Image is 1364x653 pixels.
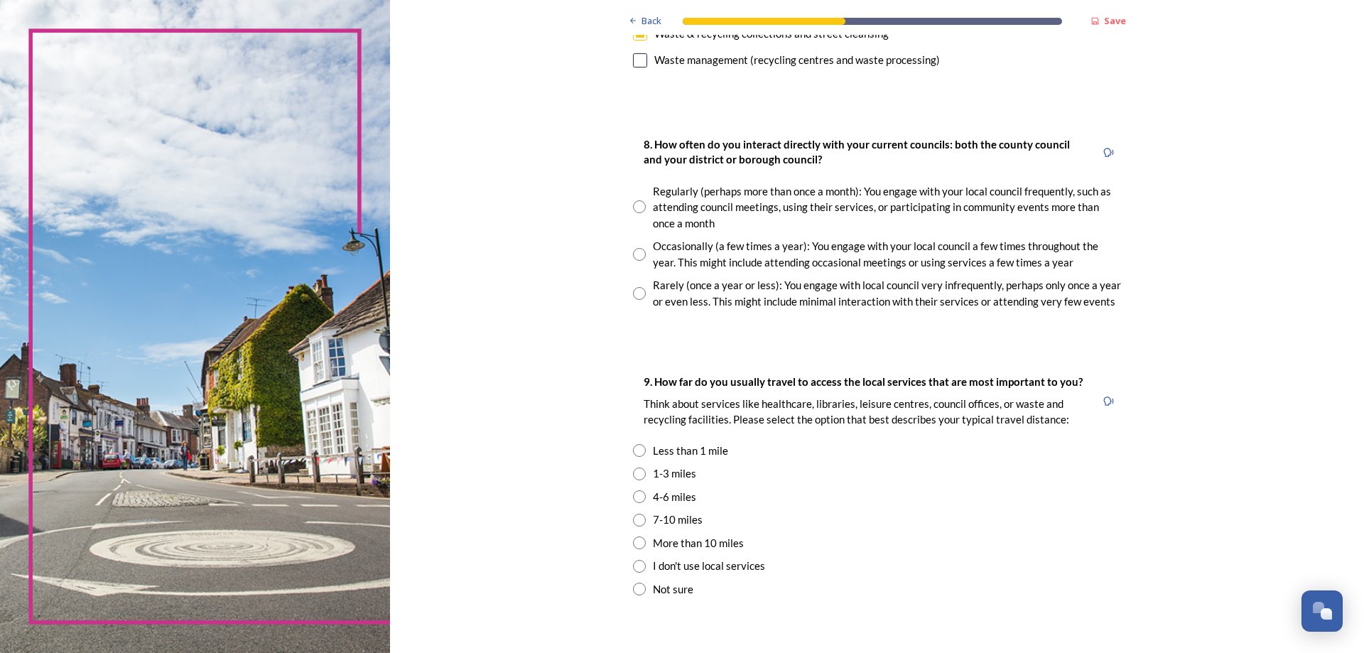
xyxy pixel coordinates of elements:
[653,535,744,551] div: More than 10 miles
[653,489,696,505] div: 4-6 miles
[653,183,1122,232] div: Regularly (perhaps more than once a month): You engage with your local council frequently, such a...
[653,443,728,459] div: Less than 1 mile
[644,138,1072,166] strong: 8. How often do you interact directly with your current councils: both the county council and you...
[653,512,703,528] div: 7-10 miles
[653,558,765,574] div: I don't use local services
[644,396,1086,427] p: Think about services like healthcare, libraries, leisure centres, council offices, or waste and r...
[642,14,661,28] span: Back
[653,277,1122,309] div: Rarely (once a year or less): You engage with local council very infrequently, perhaps only once ...
[1301,590,1343,632] button: Open Chat
[1104,14,1126,27] strong: Save
[654,52,940,68] div: Waste management (recycling centres and waste processing)
[653,238,1122,270] div: Occasionally (a few times a year): You engage with your local council a few times throughout the ...
[653,581,693,598] div: Not sure
[653,465,696,482] div: 1-3 miles
[644,375,1083,388] strong: 9. How far do you usually travel to access the local services that are most important to you?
